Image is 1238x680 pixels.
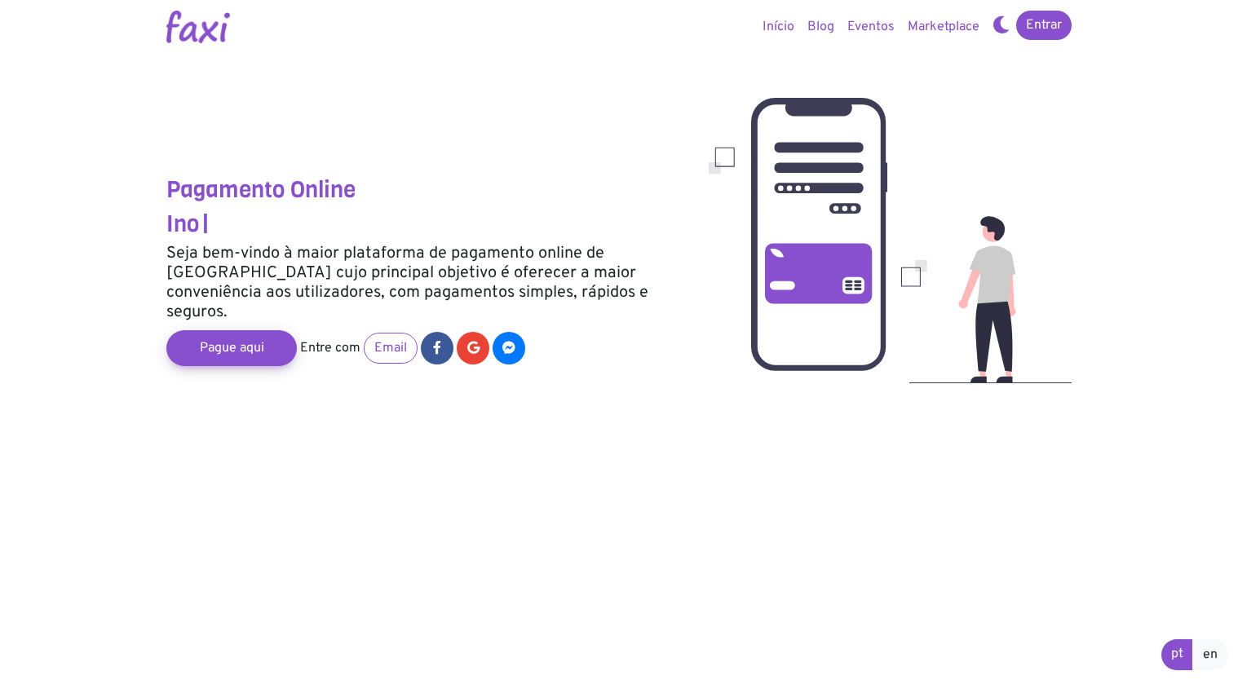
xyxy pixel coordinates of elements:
span: Ino [166,209,199,239]
h3: Pagamento Online [166,176,684,204]
a: Blog [801,11,841,43]
img: Logotipo Faxi Online [166,11,230,43]
a: Email [364,333,418,364]
span: Entre com [300,340,360,356]
h5: Seja bem-vindo à maior plataforma de pagamento online de [GEOGRAPHIC_DATA] cujo principal objetiv... [166,244,684,322]
a: Marketplace [901,11,986,43]
a: Pague aqui [166,330,297,366]
a: Entrar [1016,11,1072,40]
a: Eventos [841,11,901,43]
a: Início [756,11,801,43]
a: pt [1161,639,1193,670]
a: en [1192,639,1228,670]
